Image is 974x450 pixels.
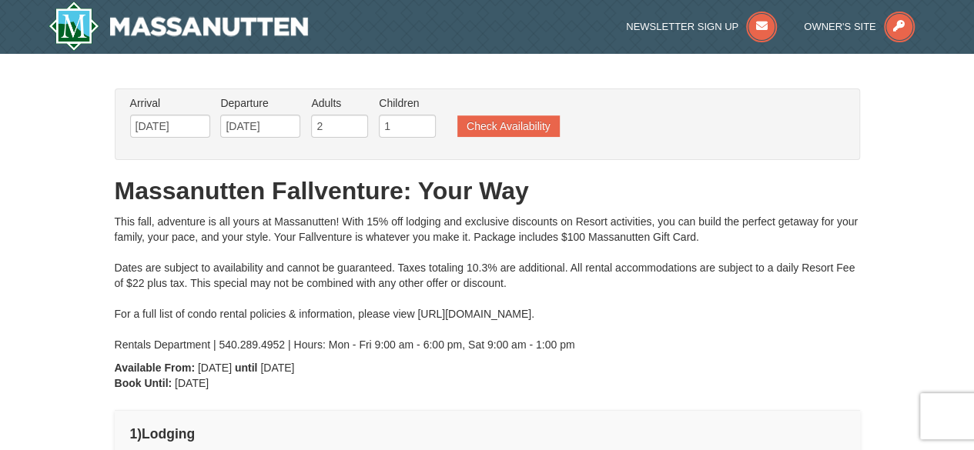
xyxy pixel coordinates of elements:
label: Departure [220,95,300,111]
span: Owner's Site [804,21,876,32]
a: Newsletter Sign Up [626,21,777,32]
span: ) [137,426,142,442]
div: This fall, adventure is all yours at Massanutten! With 15% off lodging and exclusive discounts on... [115,214,860,352]
a: Massanutten Resort [49,2,309,51]
h1: Massanutten Fallventure: Your Way [115,175,860,206]
span: Newsletter Sign Up [626,21,738,32]
label: Adults [311,95,368,111]
button: Check Availability [457,115,560,137]
span: [DATE] [198,362,232,374]
span: [DATE] [175,377,209,389]
strong: Available From: [115,362,196,374]
label: Children [379,95,436,111]
span: [DATE] [260,362,294,374]
label: Arrival [130,95,210,111]
img: Massanutten Resort Logo [49,2,309,51]
strong: until [235,362,258,374]
strong: Book Until: [115,377,172,389]
h4: 1 Lodging [130,426,845,442]
a: Owner's Site [804,21,915,32]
